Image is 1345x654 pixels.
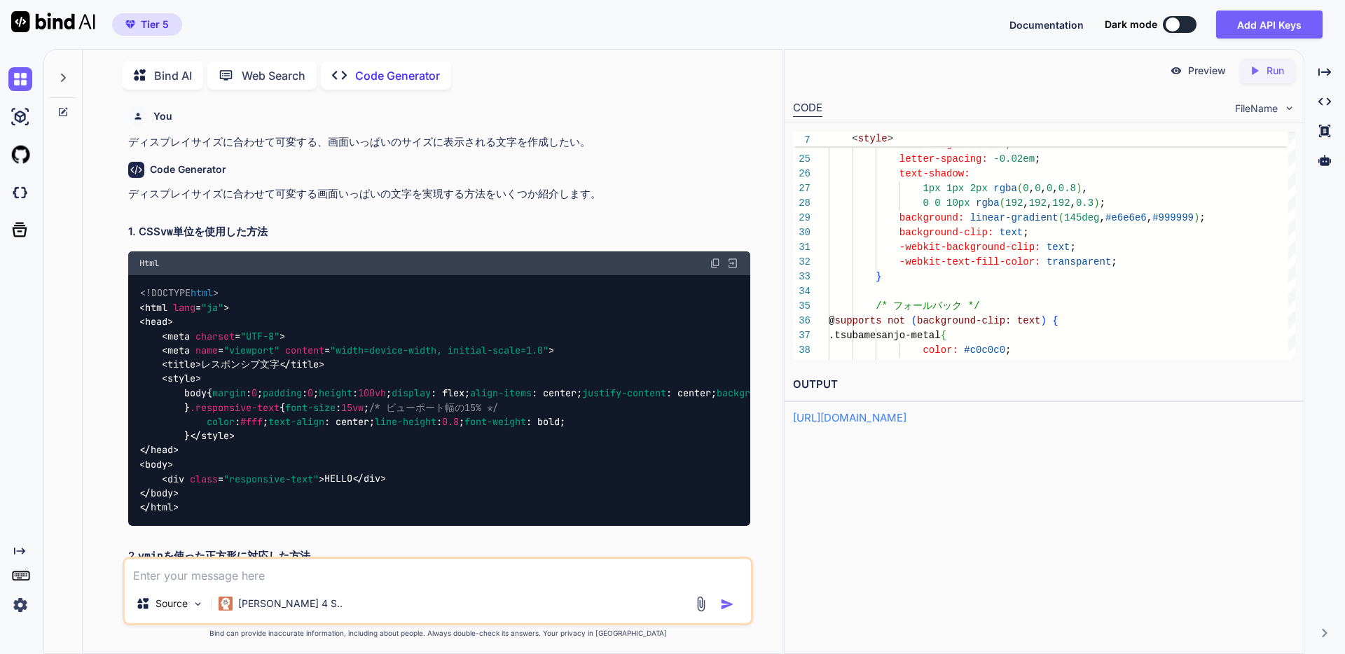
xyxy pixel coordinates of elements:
span: , [1070,197,1075,209]
span: </ > [280,358,324,370]
div: 33 [793,270,811,284]
span: title [167,358,195,370]
div: 26 [793,167,811,181]
p: Bind can provide inaccurate information, including about people. Always double-check its answers.... [123,628,753,639]
span: rgba [993,183,1017,194]
img: Bind AI [11,11,95,32]
span: ; [1199,212,1205,223]
span: background: [899,212,963,223]
span: 192 [1028,197,1046,209]
span: , [1040,183,1046,194]
span: { [1052,315,1058,326]
span: html [191,287,213,300]
span: , [1052,183,1058,194]
span: ; [1070,242,1075,253]
img: Pick Models [192,598,204,610]
span: body [151,487,173,499]
span: 7 [793,133,811,148]
span: </ > [139,487,179,499]
span: , [1028,183,1034,194]
span: < = > [162,473,324,485]
span: ( [1058,212,1063,223]
span: Html [139,258,159,269]
span: 145deg [1064,212,1099,223]
span: 192 [1005,197,1023,209]
span: 192 [1052,197,1070,209]
span: , [1082,183,1087,194]
span: ) [1040,315,1046,326]
span: "width=device-width, initial-scale=1.0" [330,344,549,356]
h6: Code Generator [150,162,226,176]
span: 1px [923,183,940,194]
span: < > [139,458,173,471]
span: 100vh [358,387,386,399]
p: Preview [1188,64,1226,78]
span: transparent [1047,256,1111,267]
img: Open in Browser [726,257,739,270]
span: #fff [240,415,263,428]
span: background-clip: [917,315,1011,326]
span: < > [162,358,201,370]
span: /* ビューポート幅の15% */ [369,401,498,414]
img: icon [720,597,734,611]
span: #999999 [1152,212,1194,223]
span: < = > [162,330,285,342]
span: letter-spacing: [899,153,987,165]
div: 36 [793,314,811,328]
span: #e6e6e6 [1105,212,1147,223]
span: #c0c0c0 [964,345,1005,356]
p: ディスプレイサイズに合わせて可変する、画面いっぱいのサイズに表示される文字を作成したい。 [128,134,750,151]
img: preview [1170,64,1182,77]
span: < > [139,315,173,328]
p: Code Generator [355,67,440,84]
span: -0.02em [993,153,1035,165]
span: name [195,344,218,356]
span: linear-gradient [970,212,1058,223]
p: Source [156,597,188,611]
span: @ [829,315,834,326]
span: ) [1076,183,1082,194]
span: html [145,301,167,314]
span: </ > [139,444,179,457]
span: "responsive-text" [223,473,319,485]
div: 27 [793,181,811,196]
span: 0.8 [442,415,459,428]
span: title [291,358,319,370]
span: justify-content [582,387,666,399]
span: <!DOCTYPE > [140,287,219,300]
span: style [858,133,888,144]
span: ; [1099,197,1105,209]
span: head [145,315,167,328]
img: darkCloudIdeIcon [8,181,32,204]
span: text [999,227,1023,238]
div: 25 [793,152,811,167]
span: -webkit-text-fill-color: [899,256,1040,267]
span: html [151,501,173,513]
div: 35 [793,299,811,314]
span: meta [167,330,190,342]
span: rgba [976,197,1000,209]
span: 0 [1023,183,1028,194]
span: 0 [934,197,940,209]
div: 38 [793,343,811,358]
span: -webkit-background-clip: [899,242,1040,253]
span: < = > [139,301,229,314]
span: ; [1111,256,1117,267]
span: div [364,473,380,485]
div: 34 [793,284,811,299]
p: ディスプレイサイズに合わせて可変する画面いっぱいの文字を実現する方法をいくつか紹介します。 [128,186,750,202]
span: style [167,373,195,385]
span: line-height [375,415,436,428]
button: premiumTier 5 [112,13,182,36]
img: settings [8,593,32,617]
p: [PERSON_NAME] 4 S.. [238,597,343,611]
span: ) [1194,212,1199,223]
span: ) [1094,197,1099,209]
p: Run [1267,64,1284,78]
span: Documentation [1009,19,1084,31]
span: margin [212,387,246,399]
span: .tsubamesanjo-metal [829,330,941,341]
span: 0.3 [1076,197,1094,209]
span: body [184,387,207,399]
img: githubLight [8,143,32,167]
